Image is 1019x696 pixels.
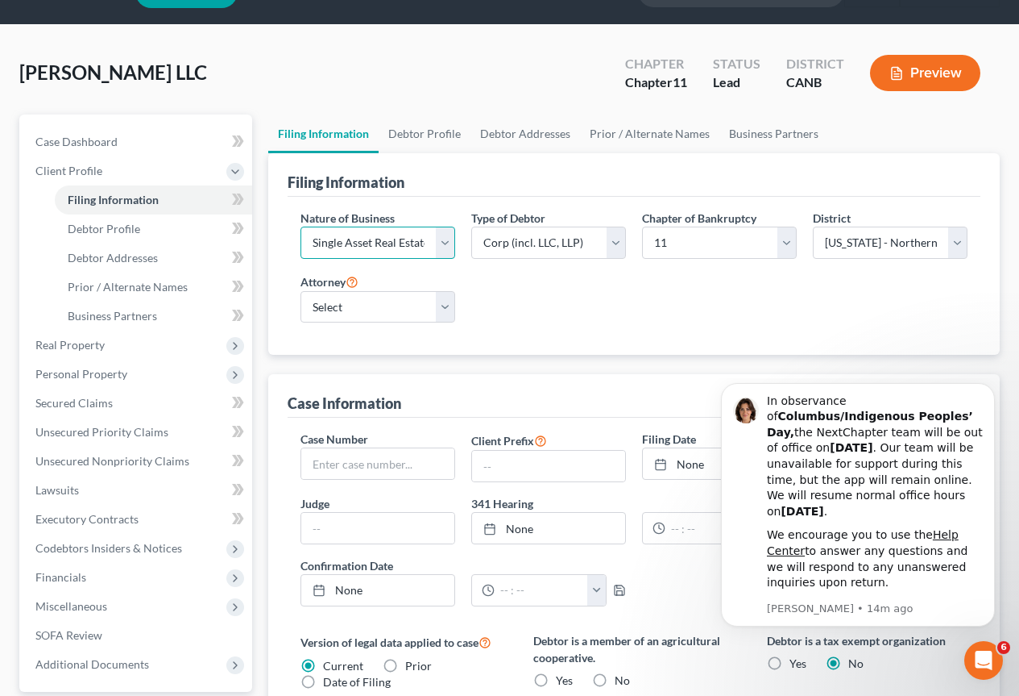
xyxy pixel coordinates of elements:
[471,431,547,450] label: Client Prefix
[68,193,159,206] span: Filing Information
[471,210,545,227] label: Type of Debtor
[35,541,182,555] span: Codebtors Insiders & Notices
[55,244,252,273] a: Debtor Addresses
[997,641,1010,654] span: 6
[964,641,1003,680] iframe: Intercom live chat
[719,115,828,153] a: Business Partners
[35,483,79,497] span: Lawsuits
[556,673,573,687] span: Yes
[68,222,140,235] span: Debtor Profile
[673,74,687,90] span: 11
[615,673,630,687] span: No
[35,454,189,468] span: Unsecured Nonpriority Claims
[35,135,118,148] span: Case Dashboard
[35,425,168,439] span: Unsecured Priority Claims
[55,273,252,302] a: Prior / Alternate Names
[23,447,252,476] a: Unsecured Nonpriority Claims
[786,55,844,73] div: District
[68,251,158,265] span: Debtor Addresses
[35,570,86,584] span: Financials
[19,60,207,84] span: [PERSON_NAME] LLC
[642,431,696,448] label: Filing Date
[55,215,252,244] a: Debtor Profile
[301,575,454,606] a: None
[472,513,625,544] a: None
[470,115,580,153] a: Debtor Addresses
[580,115,719,153] a: Prior / Alternate Names
[643,448,796,479] a: None
[300,632,501,652] label: Version of legal data applied to case
[68,309,157,323] span: Business Partners
[300,272,358,291] label: Attorney
[35,599,107,613] span: Miscellaneous
[35,628,102,642] span: SOFA Review
[23,127,252,156] a: Case Dashboard
[405,659,432,673] span: Prior
[323,675,391,689] span: Date of Filing
[288,394,401,413] div: Case Information
[472,451,625,481] input: --
[23,505,252,534] a: Executory Contracts
[288,173,404,192] div: Filing Information
[642,210,756,227] label: Chapter of Bankruptcy
[495,575,588,606] input: -- : --
[323,659,363,673] span: Current
[379,115,470,153] a: Debtor Profile
[463,495,805,512] label: 341 Hearing
[23,418,252,447] a: Unsecured Priority Claims
[268,115,379,153] a: Filing Information
[625,55,687,73] div: Chapter
[300,495,329,512] label: Judge
[786,73,844,92] div: CANB
[301,513,454,544] input: --
[55,302,252,331] a: Business Partners
[35,396,113,410] span: Secured Claims
[35,512,139,526] span: Executory Contracts
[533,632,734,666] label: Debtor is a member of an agricultural cooperative.
[300,431,368,448] label: Case Number
[697,378,1019,688] iframe: Intercom notifications message
[35,657,149,671] span: Additional Documents
[55,185,252,215] a: Filing Information
[625,73,687,92] div: Chapter
[35,338,105,352] span: Real Property
[300,210,395,227] label: Nature of Business
[813,210,851,227] label: District
[23,389,252,418] a: Secured Claims
[870,55,980,91] button: Preview
[292,557,634,574] label: Confirmation Date
[665,513,759,544] input: -- : --
[35,164,102,177] span: Client Profile
[35,367,127,381] span: Personal Property
[68,280,188,294] span: Prior / Alternate Names
[23,476,252,505] a: Lawsuits
[713,73,760,92] div: Lead
[301,448,454,479] input: Enter case number...
[713,55,760,73] div: Status
[23,621,252,650] a: SOFA Review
